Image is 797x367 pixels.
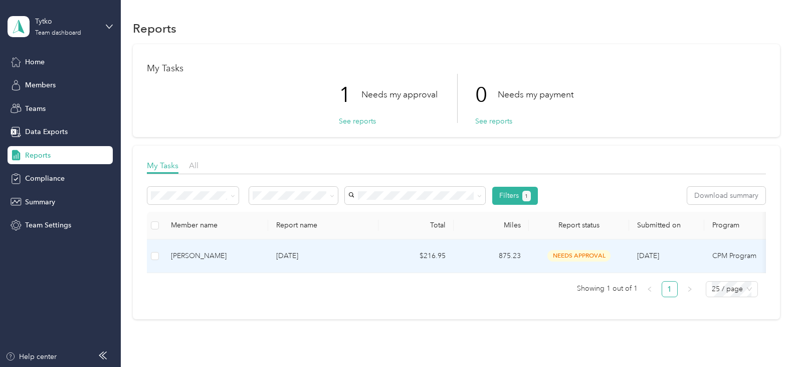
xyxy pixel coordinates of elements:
[25,103,46,114] span: Teams
[687,286,693,292] span: right
[339,74,361,116] p: 1
[35,16,98,27] div: Tytko
[25,80,56,90] span: Members
[662,282,677,297] a: 1
[25,197,55,207] span: Summary
[637,252,659,260] span: [DATE]
[629,212,704,239] th: Submitted on
[547,250,611,262] span: needs approval
[682,281,698,297] button: right
[276,251,370,262] p: [DATE]
[475,116,512,127] button: See reports
[662,281,678,297] li: 1
[339,116,376,127] button: See reports
[741,311,797,367] iframe: Everlance-gr Chat Button Frame
[647,286,653,292] span: left
[682,281,698,297] li: Next Page
[147,63,765,74] h1: My Tasks
[25,220,71,230] span: Team Settings
[642,281,658,297] button: left
[25,57,45,67] span: Home
[378,239,454,273] td: $216.95
[462,221,521,229] div: Miles
[386,221,446,229] div: Total
[522,191,531,201] button: 1
[171,251,260,262] div: [PERSON_NAME]
[6,351,57,362] button: Help center
[577,281,638,296] span: Showing 1 out of 1
[25,173,65,184] span: Compliance
[642,281,658,297] li: Previous Page
[147,161,178,170] span: My Tasks
[706,281,758,297] div: Page Size
[171,221,260,229] div: Member name
[537,221,621,229] span: Report status
[25,150,51,161] span: Reports
[361,88,438,101] p: Needs my approval
[525,192,528,201] span: 1
[498,88,573,101] p: Needs my payment
[133,23,176,34] h1: Reports
[25,127,68,137] span: Data Exports
[35,30,81,36] div: Team dashboard
[163,212,268,239] th: Member name
[687,187,765,204] button: Download summary
[492,187,538,205] button: Filters1
[454,239,529,273] td: 875.23
[268,212,378,239] th: Report name
[475,74,498,116] p: 0
[189,161,198,170] span: All
[712,282,752,297] span: 25 / page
